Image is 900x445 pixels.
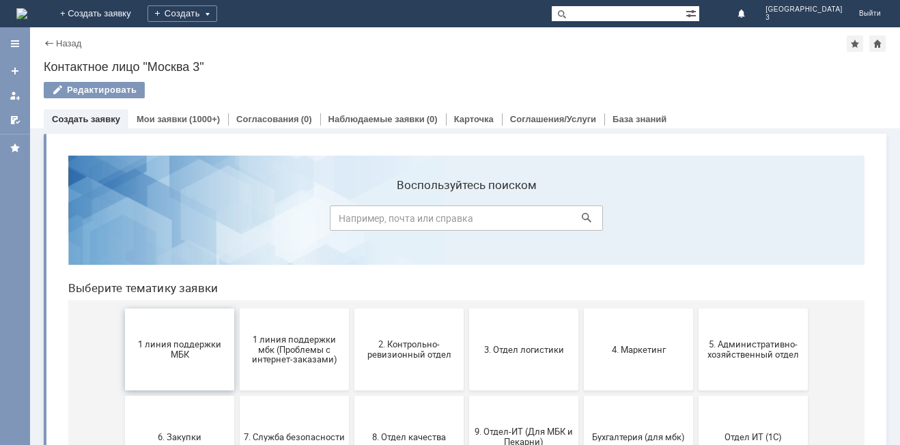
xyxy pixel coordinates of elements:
[147,5,217,22] div: Создать
[56,38,81,48] a: Назад
[16,8,27,19] img: logo
[182,339,292,420] button: Отдел-ИТ (Офис)
[847,35,863,52] div: Добавить в избранное
[526,164,636,246] button: 4. Маркетинг
[531,369,632,390] span: Это соглашение не активно!
[68,339,177,420] button: Отдел-ИТ (Битрикс24 и CRM)
[297,164,406,246] button: 2. Контрольно-ревизионный отдел
[297,339,406,420] button: Финансовый отдел
[645,287,746,297] span: Отдел ИТ (1С)
[272,61,546,86] input: Например, почта или справка
[4,109,26,131] a: Мои согласования
[72,369,173,390] span: Отдел-ИТ (Битрикс24 и CRM)
[16,8,27,19] a: Перейти на домашнюю страницу
[328,114,425,124] a: Наблюдаемые заявки
[526,339,636,420] button: Это соглашение не активно!
[182,251,292,333] button: 7. Служба безопасности
[182,164,292,246] button: 1 линия поддержки мбк (Проблемы с интернет-заказами)
[68,251,177,333] button: 6. Закупки
[186,374,287,384] span: Отдел-ИТ (Офис)
[412,164,521,246] button: 3. Отдел логистики
[510,114,596,124] a: Соглашения/Услуги
[416,199,517,210] span: 3. Отдел логистики
[531,287,632,297] span: Бухгалтерия (для мбк)
[4,60,26,82] a: Создать заявку
[68,164,177,246] button: 1 линия поддержки МБК
[641,251,750,333] button: Отдел ИТ (1С)
[416,374,517,384] span: Франчайзинг
[765,14,843,22] span: 3
[416,282,517,302] span: 9. Отдел-ИТ (Для МБК и Пекарни)
[236,114,299,124] a: Согласования
[72,287,173,297] span: 6. Закупки
[427,114,438,124] div: (0)
[301,114,312,124] div: (0)
[641,339,750,420] button: [PERSON_NAME]. Услуги ИТ для МБК (оформляет L1)
[412,339,521,420] button: Франчайзинг
[301,374,402,384] span: Финансовый отдел
[301,195,402,215] span: 2. Контрольно-ревизионный отдел
[454,114,494,124] a: Карточка
[186,287,287,297] span: 7. Служба безопасности
[645,195,746,215] span: 5. Административно-хозяйственный отдел
[869,35,886,52] div: Сделать домашней страницей
[189,114,220,124] div: (1000+)
[641,164,750,246] button: 5. Административно-хозяйственный отдел
[412,251,521,333] button: 9. Отдел-ИТ (Для МБК и Пекарни)
[297,251,406,333] button: 8. Отдел качества
[4,85,26,106] a: Мои заявки
[52,114,120,124] a: Создать заявку
[531,199,632,210] span: 4. Маркетинг
[137,114,187,124] a: Мои заявки
[686,6,699,19] span: Расширенный поиск
[765,5,843,14] span: [GEOGRAPHIC_DATA]
[186,189,287,220] span: 1 линия поддержки мбк (Проблемы с интернет-заказами)
[613,114,666,124] a: База знаний
[526,251,636,333] button: Бухгалтерия (для мбк)
[72,195,173,215] span: 1 линия поддержки МБК
[44,60,886,74] div: Контактное лицо "Москва 3"
[301,287,402,297] span: 8. Отдел качества
[11,137,807,150] header: Выберите тематику заявки
[645,364,746,394] span: [PERSON_NAME]. Услуги ИТ для МБК (оформляет L1)
[272,33,546,47] label: Воспользуйтесь поиском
